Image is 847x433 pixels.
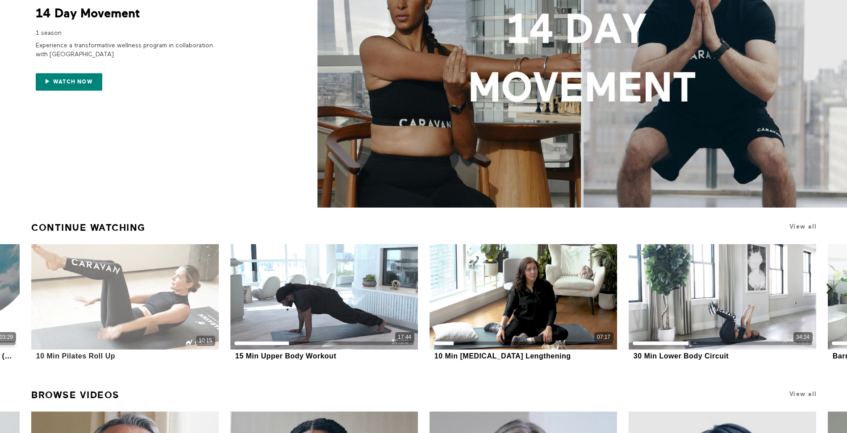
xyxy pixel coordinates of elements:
div: 30 Min Lower Body Circuit [634,352,729,360]
a: 15 Min Upper Body Workout17:4415 Min Upper Body Workout [230,244,417,362]
div: 34:24 [796,333,809,341]
div: 15 Min Upper Body Workout [235,352,336,360]
a: 30 Min Lower Body Circuit34:2430 Min Lower Body Circuit [629,244,816,362]
div: 10:15 [199,337,212,345]
div: 10 Min Pilates Roll Up [36,352,115,360]
a: Continue Watching [31,218,146,237]
a: Browse Videos [31,386,120,404]
div: 17:44 [398,333,411,341]
a: View all [789,223,817,230]
div: 07:17 [597,333,610,341]
a: View all [789,391,817,397]
div: 10 Min [MEDICAL_DATA] Lengthening [434,352,571,360]
a: 10 Min Pelvic Floor Lengthening07:1710 Min [MEDICAL_DATA] Lengthening [430,244,617,362]
a: 10 Min Pilates Roll Up10:1510 Min Pilates Roll Up [31,244,218,362]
